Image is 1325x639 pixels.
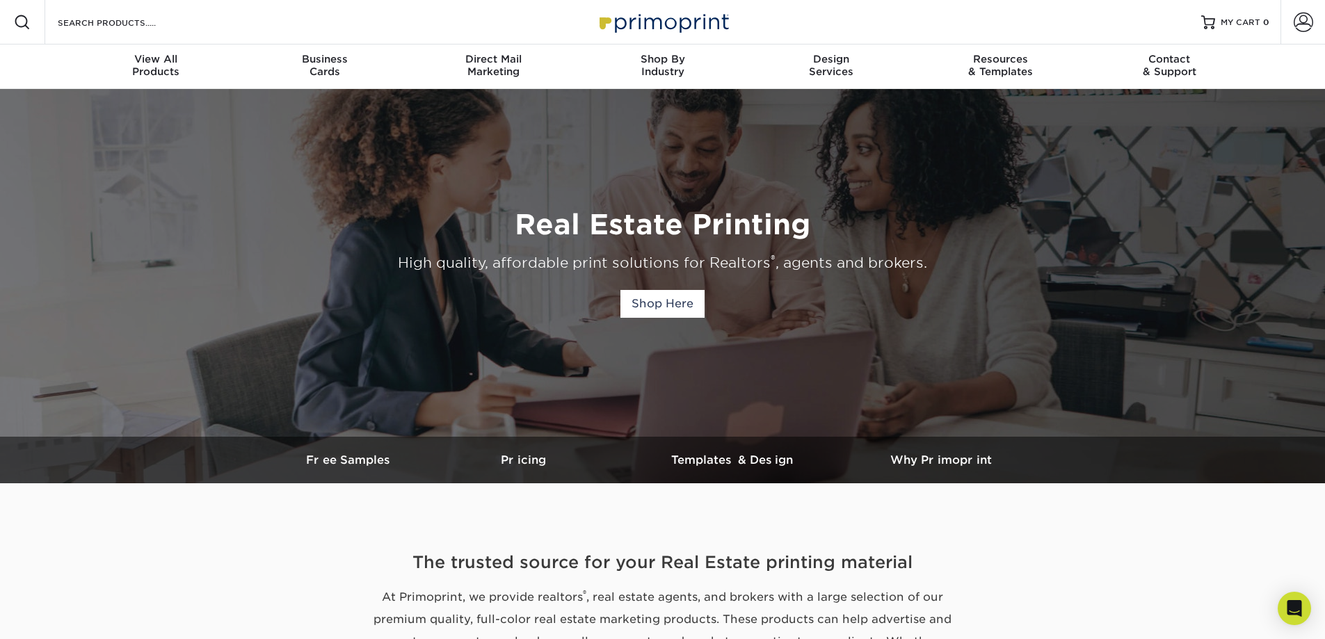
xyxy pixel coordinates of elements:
[256,550,1070,575] h2: The trusted source for your Real Estate printing material
[628,437,837,483] a: Templates & Design
[578,53,747,65] span: Shop By
[837,453,1045,467] h3: Why Primoprint
[578,45,747,89] a: Shop ByIndustry
[280,453,419,467] h3: Free Samples
[280,437,419,483] a: Free Samples
[251,252,1075,273] div: High quality, affordable print solutions for Realtors , agents and brokers.
[240,53,409,65] span: Business
[747,45,916,89] a: DesignServices
[419,437,628,483] a: Pricing
[419,453,628,467] h3: Pricing
[1263,17,1269,27] span: 0
[916,53,1085,78] div: & Templates
[240,53,409,78] div: Cards
[251,208,1075,241] h1: Real Estate Printing
[1085,53,1254,65] span: Contact
[1221,17,1260,29] span: MY CART
[72,45,241,89] a: View AllProducts
[837,437,1045,483] a: Why Primoprint
[409,53,578,65] span: Direct Mail
[747,53,916,65] span: Design
[1085,45,1254,89] a: Contact& Support
[1085,53,1254,78] div: & Support
[240,45,409,89] a: BusinessCards
[620,290,705,318] a: Shop Here
[747,53,916,78] div: Services
[72,53,241,65] span: View All
[583,588,586,599] sup: ®
[72,53,241,78] div: Products
[916,45,1085,89] a: Resources& Templates
[628,453,837,467] h3: Templates & Design
[578,53,747,78] div: Industry
[3,597,118,634] iframe: Google Customer Reviews
[409,45,578,89] a: Direct MailMarketing
[916,53,1085,65] span: Resources
[771,253,776,266] sup: ®
[409,53,578,78] div: Marketing
[1278,592,1311,625] div: Open Intercom Messenger
[593,7,732,37] img: Primoprint
[56,14,192,31] input: SEARCH PRODUCTS.....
